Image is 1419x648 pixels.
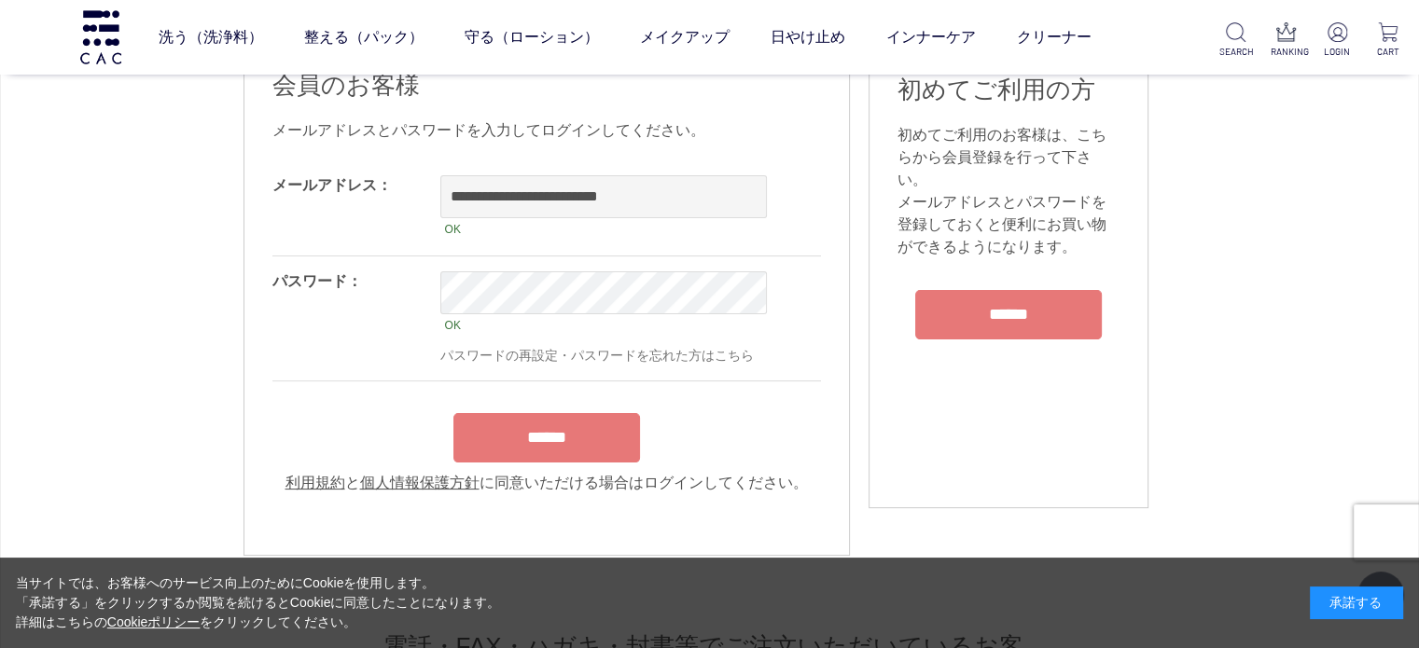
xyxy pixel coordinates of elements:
span: 初めてご利用の方 [897,76,1095,103]
a: 個人情報保護方針 [360,475,480,490]
div: メールアドレスとパスワードを入力してログインしてください。 [272,119,821,142]
a: Cookieポリシー [107,614,201,629]
img: logo [77,10,124,63]
p: LOGIN [1321,45,1354,59]
label: パスワード： [272,273,362,289]
div: 承諾する [1310,586,1403,619]
a: CART [1371,22,1404,59]
p: RANKING [1271,45,1303,59]
p: CART [1371,45,1404,59]
label: メールアドレス： [272,177,392,193]
a: LOGIN [1321,22,1354,59]
a: インナーケア [886,11,976,63]
a: メイクアップ [640,11,730,63]
a: 日やけ止め [771,11,845,63]
a: SEARCH [1219,22,1252,59]
a: クリーナー [1017,11,1092,63]
a: 利用規約 [285,475,345,490]
p: SEARCH [1219,45,1252,59]
div: 当サイトでは、お客様へのサービス向上のためにCookieを使用します。 「承諾する」をクリックするか閲覧を続けるとCookieに同意したことになります。 詳細はこちらの をクリックしてください。 [16,573,501,632]
a: パスワードの再設定・パスワードを忘れた方はこちら [440,348,754,363]
div: OK [440,218,767,241]
div: と に同意いただける場合はログインしてください。 [272,472,821,494]
a: 整える（パック） [304,11,424,63]
div: 初めてご利用のお客様は、こちらから会員登録を行って下さい。 メールアドレスとパスワードを登録しておくと便利にお買い物ができるようになります。 [897,124,1120,258]
div: OK [440,314,767,337]
a: RANKING [1271,22,1303,59]
a: 洗う（洗浄料） [159,11,263,63]
a: 守る（ローション） [465,11,599,63]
